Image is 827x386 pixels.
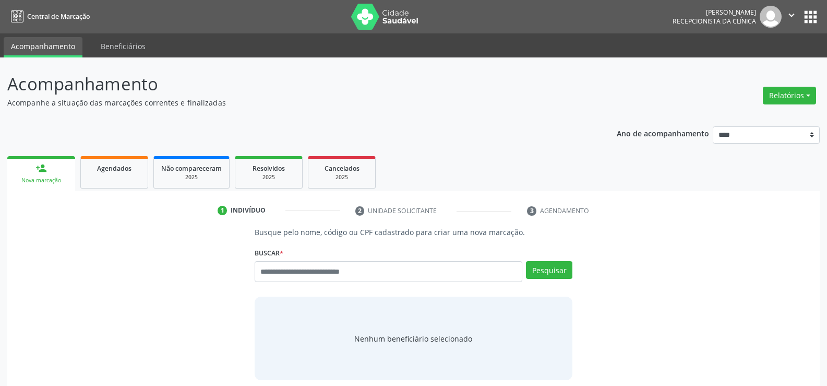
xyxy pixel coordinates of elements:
[325,164,359,173] span: Cancelados
[673,17,756,26] span: Recepcionista da clínica
[617,126,709,139] p: Ano de acompanhamento
[231,206,266,215] div: Indivíduo
[218,206,227,215] div: 1
[782,6,801,28] button: 
[354,333,472,344] span: Nenhum beneficiário selecionado
[97,164,131,173] span: Agendados
[255,227,572,238] p: Busque pelo nome, código ou CPF cadastrado para criar uma nova marcação.
[801,8,820,26] button: apps
[161,164,222,173] span: Não compareceram
[786,9,797,21] i: 
[93,37,153,55] a: Beneficiários
[526,261,572,279] button: Pesquisar
[243,173,295,181] div: 2025
[35,162,47,174] div: person_add
[255,245,283,261] label: Buscar
[673,8,756,17] div: [PERSON_NAME]
[15,177,68,184] div: Nova marcação
[763,87,816,104] button: Relatórios
[27,12,90,21] span: Central de Marcação
[7,97,576,108] p: Acompanhe a situação das marcações correntes e finalizadas
[4,37,82,57] a: Acompanhamento
[760,6,782,28] img: img
[253,164,285,173] span: Resolvidos
[161,173,222,181] div: 2025
[7,8,90,25] a: Central de Marcação
[316,173,368,181] div: 2025
[7,71,576,97] p: Acompanhamento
